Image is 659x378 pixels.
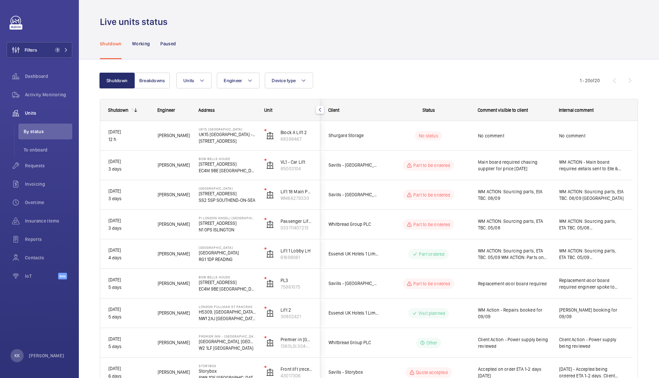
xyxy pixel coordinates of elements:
[25,162,72,169] span: Requests
[281,284,312,290] p: 75861075
[199,305,256,309] p: LONDON PULLMAN ST PANCRAS
[108,276,149,284] p: [DATE]
[419,251,444,257] p: Part ordered
[29,352,64,359] p: [PERSON_NAME]
[329,161,379,169] span: Savills - [GEOGRAPHIC_DATA]
[199,368,256,374] p: Storybox
[158,309,190,317] span: [PERSON_NAME]
[478,307,551,320] span: WM Action - Repairs booked for 09/09
[134,73,170,88] button: Breakdowns
[329,250,379,258] span: Essendi UK Hotels 1 Limited
[58,273,67,279] span: Beta
[108,247,149,254] p: [DATE]
[419,132,438,139] p: No status
[160,40,176,47] p: Paused
[158,250,190,258] span: [PERSON_NAME]
[100,239,320,269] div: Press SPACE to select this row.
[580,78,600,83] span: 1 - 20 20
[266,161,274,169] img: elevator.svg
[329,132,379,139] span: Shurgard Storage
[266,221,274,228] img: elevator.svg
[416,369,448,376] p: Quote accepted
[100,16,171,28] h1: Live units status
[199,216,256,220] p: PI London Angel/ [GEOGRAPHIC_DATA]
[413,280,450,287] p: Part to be ordered
[413,192,450,198] p: Part to be ordered
[158,191,190,199] span: [PERSON_NAME]
[199,161,256,167] p: [STREET_ADDRESS]
[329,339,379,346] span: Whitbread Group PLC
[25,73,72,80] span: Dashboard
[329,191,379,199] span: Savills - [GEOGRAPHIC_DATA]
[25,110,72,116] span: Units
[100,40,122,47] p: Shutdown
[7,42,72,58] button: Filters1
[199,275,256,279] p: Bow Bells House
[281,159,312,165] p: VL1 - Car Lift
[478,280,551,287] span: Replacement door board required
[199,226,256,233] p: N1 0PS ISLINGTON
[478,218,551,231] span: WM ACTION: Sourcing parts, ETA TBC. 05/08
[25,236,72,243] span: Reports
[108,343,149,350] p: 5 days
[281,277,312,284] p: PL3
[108,165,149,173] p: 3 days
[199,190,256,197] p: [STREET_ADDRESS]
[108,224,149,232] p: 3 days
[281,313,312,320] p: 30802421
[590,78,595,83] span: of
[272,78,296,83] span: Device type
[559,107,594,113] span: Internal comment
[25,181,72,187] span: Invoicing
[183,78,194,83] span: Units
[108,217,149,224] p: [DATE]
[422,107,435,113] span: Status
[217,73,260,88] button: Engineer
[108,335,149,343] p: [DATE]
[264,107,312,113] div: Unit
[266,368,274,376] img: elevator.svg
[108,128,149,136] p: [DATE]
[266,191,274,199] img: elevator.svg
[108,158,149,165] p: [DATE]
[108,365,149,372] p: [DATE]
[108,313,149,321] p: 5 days
[158,280,190,287] span: [PERSON_NAME]
[266,132,274,140] img: elevator.svg
[199,157,256,161] p: Bow Bells House
[99,73,135,88] button: Shutdown
[25,273,58,279] span: IoT
[199,127,256,131] p: UK15 [GEOGRAPHIC_DATA]
[108,136,149,143] p: 12 h
[329,221,379,228] span: Whitbread Group PLC
[100,298,320,328] div: Press SPACE to select this row.
[478,188,551,201] span: WM ACTION: Sourcing parts, EtA TBC. 08/09
[199,286,256,292] p: EC4M 9BE [GEOGRAPHIC_DATA]
[266,339,274,347] img: elevator.svg
[199,315,256,322] p: NW1 2AJ [GEOGRAPHIC_DATA]
[281,307,312,313] p: Lift 2
[25,199,72,206] span: Overtime
[266,250,274,258] img: elevator.svg
[266,280,274,288] img: elevator.svg
[478,107,528,113] span: Comment visible to client
[199,197,256,203] p: SS2 5SP SOUTHEND-ON-SEA
[132,40,150,47] p: Working
[281,343,312,349] p: 1360LSI.304-PL7
[559,336,624,349] span: Client Action - Power supply being reviewed
[559,188,624,201] span: WM ACTION: Sourcing parts, EtA TBC. 08/09 [GEOGRAPHIC_DATA]
[108,187,149,195] p: [DATE]
[559,248,624,261] span: WM ACTION: Sourcing parts, ETA TBC. 05/09 [GEOGRAPHIC_DATA] WM ACTION: Parts on order, ETA 9th-10...
[281,195,312,201] p: WM66279330
[478,132,551,139] span: No comment
[108,306,149,313] p: [DATE]
[281,254,312,261] p: 61698061
[158,221,190,228] span: [PERSON_NAME]
[266,309,274,317] img: elevator.svg
[281,366,312,372] p: Front lift (reception)
[24,147,72,153] span: To onboard
[108,284,149,291] p: 5 days
[108,195,149,202] p: 3 days
[224,78,242,83] span: Engineer
[281,165,312,172] p: 85003104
